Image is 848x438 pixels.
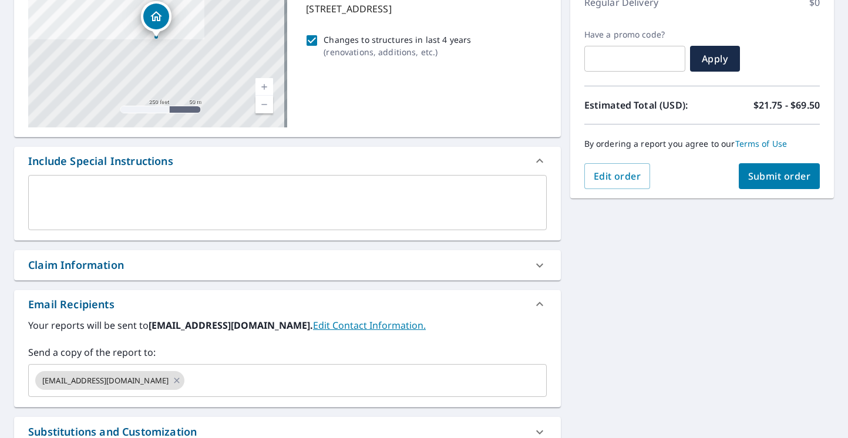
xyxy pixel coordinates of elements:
[28,153,173,169] div: Include Special Instructions
[255,96,273,113] a: Current Level 17, Zoom Out
[14,290,561,318] div: Email Recipients
[28,297,115,312] div: Email Recipients
[324,46,471,58] p: ( renovations, additions, etc. )
[748,170,811,183] span: Submit order
[753,98,820,112] p: $21.75 - $69.50
[324,33,471,46] p: Changes to structures in last 4 years
[14,147,561,175] div: Include Special Instructions
[594,170,641,183] span: Edit order
[28,257,124,273] div: Claim Information
[735,138,788,149] a: Terms of Use
[149,319,313,332] b: [EMAIL_ADDRESS][DOMAIN_NAME].
[584,163,651,189] button: Edit order
[35,371,184,390] div: [EMAIL_ADDRESS][DOMAIN_NAME]
[306,2,541,16] p: [STREET_ADDRESS]
[28,318,547,332] label: Your reports will be sent to
[690,46,740,72] button: Apply
[35,375,176,386] span: [EMAIL_ADDRESS][DOMAIN_NAME]
[584,29,685,40] label: Have a promo code?
[739,163,820,189] button: Submit order
[14,250,561,280] div: Claim Information
[313,319,426,332] a: EditContactInfo
[699,52,731,65] span: Apply
[255,78,273,96] a: Current Level 17, Zoom In
[141,1,171,38] div: Dropped pin, building 1, Residential property, 6213 Sudley Church Ct Fairfax Station, VA 22039
[584,139,820,149] p: By ordering a report you agree to our
[584,98,702,112] p: Estimated Total (USD):
[28,345,547,359] label: Send a copy of the report to:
